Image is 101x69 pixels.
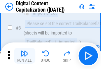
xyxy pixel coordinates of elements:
[79,4,84,9] img: Support
[31,9,58,17] div: Import Sheet
[41,58,51,62] div: Undo
[25,38,77,46] div: TrailBalanceFlat - imported
[88,3,96,11] img: Settings menu
[16,0,76,13] div: Digital Content Capitalization ([DATE])
[14,48,35,64] button: Run All
[5,3,13,11] img: Back
[21,49,28,57] img: Run All
[35,48,56,64] button: Undo
[63,49,71,57] img: Skip
[42,49,50,57] img: Undo
[56,48,77,64] button: Skip
[17,58,32,62] div: Run All
[83,50,93,61] img: Main button
[63,58,71,62] div: Skip
[16,25,21,31] span: # 3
